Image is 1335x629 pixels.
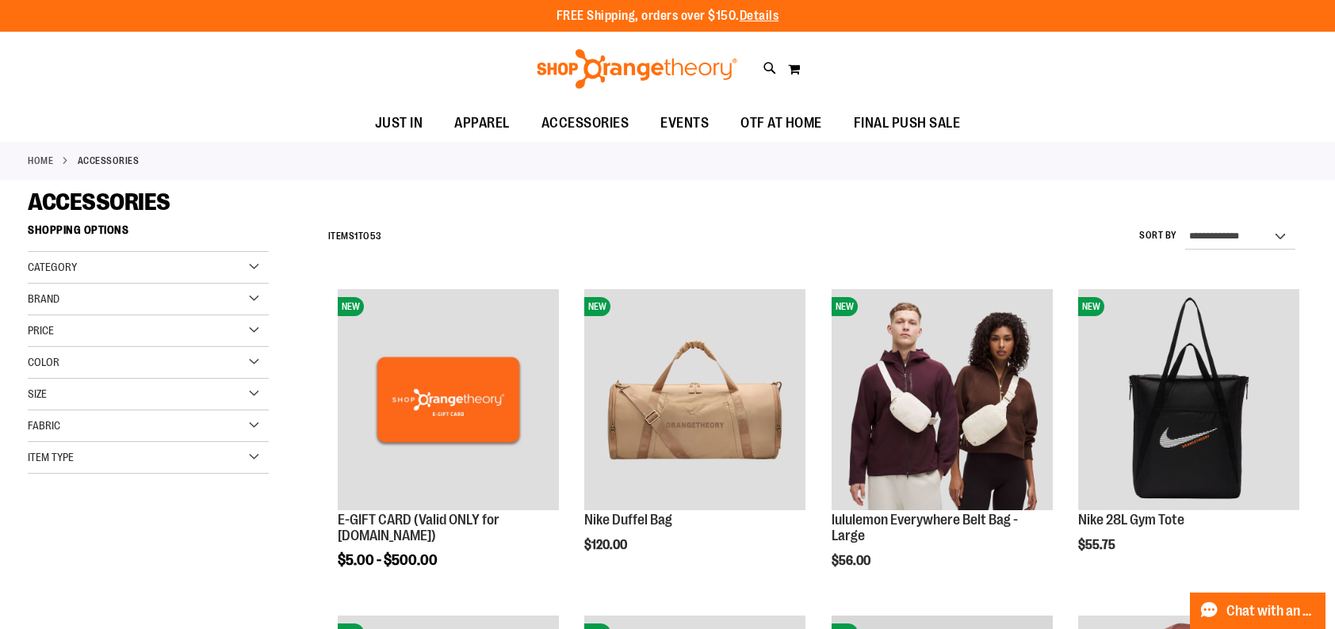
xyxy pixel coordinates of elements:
[584,289,805,510] img: Nike Duffel Bag
[28,189,170,215] span: ACCESSORIES
[584,538,629,552] span: $120.00
[78,154,140,168] strong: ACCESSORIES
[338,512,499,543] a: E-GIFT CARD (Valid ONLY for [DOMAIN_NAME])
[28,292,59,305] span: Brand
[28,324,54,337] span: Price
[832,289,1053,510] img: lululemon Everywhere Belt Bag - Large
[1078,289,1299,513] a: Nike 28L Gym ToteNEW
[338,552,438,568] span: $5.00 - $500.00
[28,451,74,463] span: Item Type
[1078,289,1299,510] img: Nike 28L Gym Tote
[576,281,813,593] div: product
[370,231,382,242] span: 53
[740,105,822,141] span: OTF AT HOME
[454,105,510,141] span: APPAREL
[584,297,610,316] span: NEW
[28,154,53,168] a: Home
[375,105,423,141] span: JUST IN
[832,554,873,568] span: $56.00
[338,289,559,513] a: E-GIFT CARD (Valid ONLY for ShopOrangetheory.com)NEW
[534,49,740,89] img: Shop Orangetheory
[28,216,269,252] strong: Shopping Options
[1190,593,1326,629] button: Chat with an Expert
[832,512,1018,543] a: lululemon Everywhere Belt Bag - Large
[584,289,805,513] a: Nike Duffel BagNEW
[338,297,364,316] span: NEW
[1078,512,1184,528] a: Nike 28L Gym Tote
[557,7,779,25] p: FREE Shipping, orders over $150.
[541,105,629,141] span: ACCESSORIES
[330,281,567,608] div: product
[854,105,961,141] span: FINAL PUSH SALE
[1139,229,1177,242] label: Sort By
[660,105,709,141] span: EVENTS
[1226,604,1316,619] span: Chat with an Expert
[824,281,1061,608] div: product
[584,512,672,528] a: Nike Duffel Bag
[1078,297,1104,316] span: NEW
[740,9,779,23] a: Details
[1078,538,1118,552] span: $55.75
[354,231,358,242] span: 1
[1070,281,1307,593] div: product
[28,387,47,400] span: Size
[338,289,559,510] img: E-GIFT CARD (Valid ONLY for ShopOrangetheory.com)
[28,356,59,368] span: Color
[832,289,1053,513] a: lululemon Everywhere Belt Bag - LargeNEW
[832,297,858,316] span: NEW
[328,224,382,249] h2: Items to
[28,419,60,432] span: Fabric
[28,261,77,273] span: Category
